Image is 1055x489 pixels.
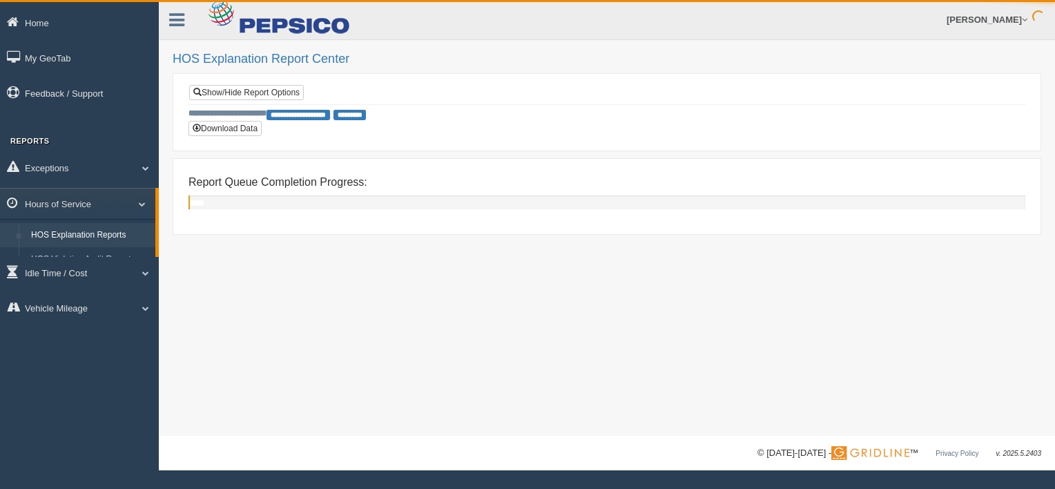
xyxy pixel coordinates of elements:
[25,223,155,248] a: HOS Explanation Reports
[757,446,1041,461] div: © [DATE]-[DATE] - ™
[188,176,1025,189] h4: Report Queue Completion Progress:
[173,52,1041,66] h2: HOS Explanation Report Center
[25,247,155,272] a: HOS Violation Audit Reports
[936,450,978,457] a: Privacy Policy
[996,450,1041,457] span: v. 2025.5.2403
[188,121,262,136] button: Download Data
[831,446,909,460] img: Gridline
[189,85,304,100] a: Show/Hide Report Options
